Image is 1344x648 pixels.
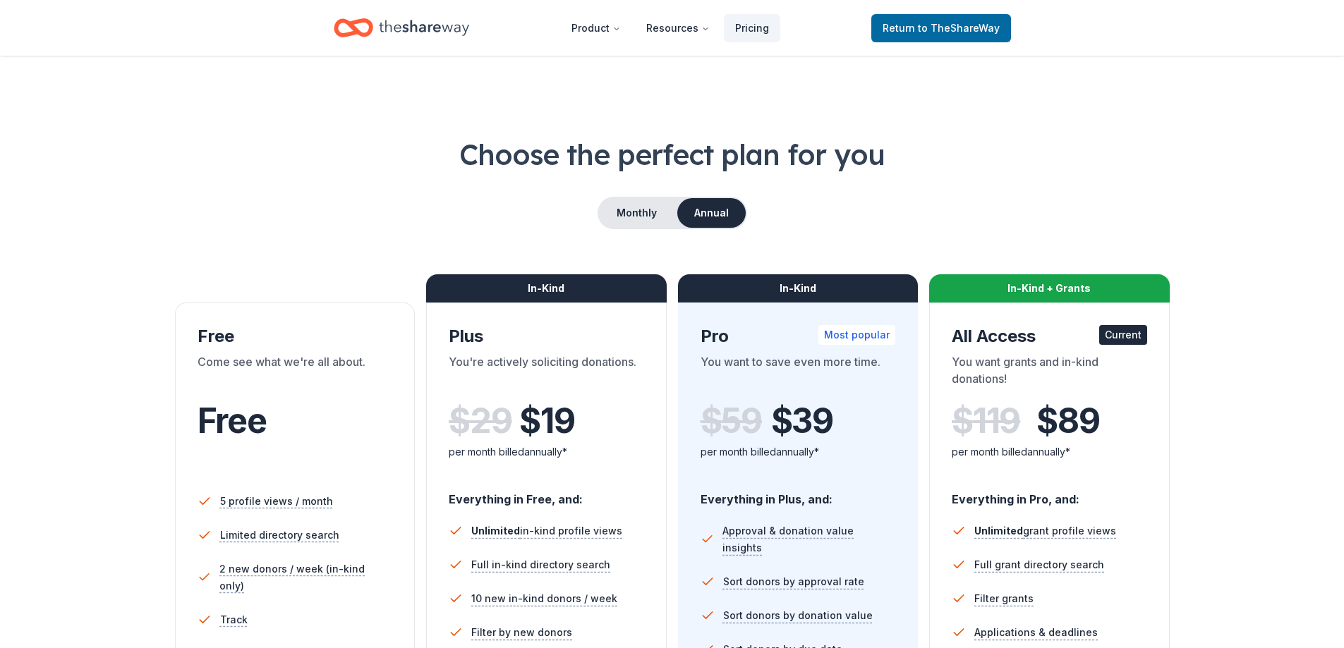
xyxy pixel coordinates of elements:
[471,556,610,573] span: Full in-kind directory search
[918,22,1000,34] span: to TheShareWay
[471,590,617,607] span: 10 new in-kind donors / week
[678,274,919,302] div: In-Kind
[635,14,721,42] button: Resources
[220,611,248,628] span: Track
[701,353,896,393] div: You want to save even more time.
[771,401,833,441] span: $ 39
[677,198,746,228] button: Annual
[560,14,632,42] button: Product
[952,444,1147,460] div: per month billed annually*
[929,274,1170,302] div: In-Kind + Grants
[724,14,780,42] a: Pricing
[883,20,1000,37] span: Return
[1036,401,1099,441] span: $ 89
[220,493,333,510] span: 5 profile views / month
[818,325,895,345] div: Most popular
[701,444,896,460] div: per month billed annually*
[449,353,644,393] div: You're actively soliciting donations.
[871,14,1011,42] a: Returnto TheShareWay
[198,353,393,393] div: Come see what we're all about.
[701,325,896,348] div: Pro
[219,561,392,594] span: 2 new donors / week (in-kind only)
[974,556,1104,573] span: Full grant directory search
[449,325,644,348] div: Plus
[471,525,622,537] span: in-kind profile views
[952,353,1147,393] div: You want grants and in-kind donations!
[722,522,895,556] span: Approval & donation value insights
[599,198,674,228] button: Monthly
[723,573,864,590] span: Sort donors by approval rate
[220,527,339,544] span: Limited directory search
[952,325,1147,348] div: All Access
[952,479,1147,508] div: Everything in Pro, and:
[974,525,1023,537] span: Unlimited
[519,401,574,441] span: $ 19
[198,400,267,441] span: Free
[974,525,1116,537] span: grant profile views
[974,624,1098,641] span: Applications & deadlines
[426,274,667,302] div: In-Kind
[701,479,896,508] div: Everything in Plus, and:
[974,590,1034,607] span: Filter grants
[198,325,393,348] div: Free
[56,135,1288,174] h1: Choose the perfect plan for you
[449,444,644,460] div: per month billed annually*
[560,11,780,44] nav: Main
[449,479,644,508] div: Everything in Free, and:
[471,525,520,537] span: Unlimited
[471,624,572,641] span: Filter by new donors
[334,11,469,44] a: Home
[723,607,873,624] span: Sort donors by donation value
[1099,325,1147,345] div: Current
